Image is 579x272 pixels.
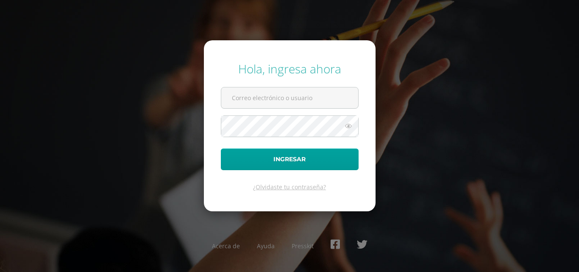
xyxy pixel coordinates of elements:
[221,149,359,170] button: Ingresar
[292,242,314,250] a: Presskit
[257,242,275,250] a: Ayuda
[221,61,359,77] div: Hola, ingresa ahora
[253,183,326,191] a: ¿Olvidaste tu contraseña?
[212,242,240,250] a: Acerca de
[221,87,358,108] input: Correo electrónico o usuario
